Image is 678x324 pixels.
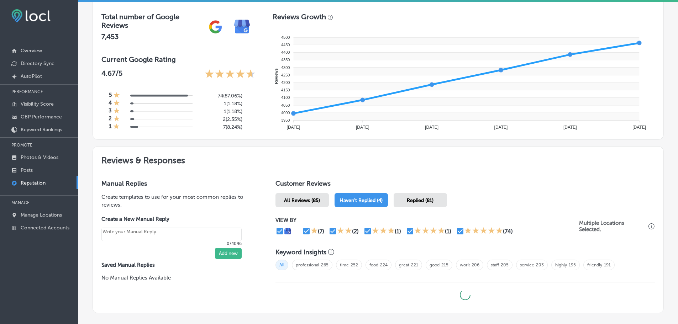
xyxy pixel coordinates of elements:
div: 1 Star [311,227,318,235]
h2: 7,453 [101,32,202,41]
h5: 7 ( 8.24% ) [198,124,242,130]
p: Reputation [21,180,46,186]
div: 5 Stars [464,227,503,235]
label: Saved Manual Replies [101,262,253,268]
h4: 5 [109,92,112,100]
div: (1) [445,228,451,235]
div: 3 Stars [372,227,395,235]
tspan: 4100 [281,95,290,100]
a: professional [296,262,319,267]
tspan: 4400 [281,50,290,54]
p: Photos & Videos [21,154,58,160]
p: Multiple Locations Selected. [579,220,647,233]
tspan: [DATE] [356,125,369,130]
tspan: 4000 [281,111,290,115]
p: Manage Locations [21,212,62,218]
h3: Reviews Growth [273,12,326,21]
p: No Manual Replies Available [101,274,253,282]
tspan: [DATE] [287,125,300,130]
tspan: 4250 [281,73,290,77]
p: GBP Performance [21,114,62,120]
div: 1 Star [114,107,120,115]
h5: 74 ( 87.06% ) [198,93,242,99]
h3: Manual Replies [101,180,253,187]
div: (1) [395,228,401,235]
text: Reviews [274,68,278,84]
tspan: [DATE] [632,125,646,130]
img: e7ababfa220611ac49bdb491a11684a6.png [229,14,256,40]
span: Haven't Replied (4) [340,197,383,203]
a: work [460,262,470,267]
tspan: 3950 [281,118,290,122]
span: All Reviews (85) [284,197,320,203]
div: 1 Star [114,115,120,123]
p: 0/4096 [101,241,242,246]
span: Replied (81) [407,197,433,203]
h4: 4 [109,100,112,107]
a: 215 [441,262,448,267]
p: Keyword Rankings [21,127,62,133]
a: 224 [380,262,388,267]
a: good [430,262,440,267]
tspan: 4300 [281,65,290,70]
p: Connected Accounts [21,225,69,231]
a: great [399,262,409,267]
p: Posts [21,167,33,173]
div: 1 Star [114,100,120,107]
div: (74) [503,228,513,235]
a: 265 [321,262,329,267]
tspan: 4150 [281,88,290,92]
tspan: 4050 [281,103,290,107]
div: 4.67 Stars [205,69,256,80]
tspan: 4500 [281,35,290,39]
tspan: 4450 [281,43,290,47]
img: gPZS+5FD6qPJAAAAABJRU5ErkJggg== [202,14,229,40]
p: Directory Sync [21,60,54,67]
a: 195 [569,262,576,267]
a: 221 [411,262,418,267]
p: Visibility Score [21,101,54,107]
h5: 1 ( 1.18% ) [198,101,242,107]
a: time [340,262,349,267]
div: 1 Star [113,123,120,131]
p: Create templates to use for your most common replies to reviews. [101,193,253,209]
div: 1 Star [114,92,120,100]
h4: 2 [109,115,112,123]
div: 2 Stars [337,227,352,235]
p: 4.67 /5 [101,69,122,80]
tspan: [DATE] [563,125,577,130]
label: Create a New Manual Reply [101,216,242,222]
p: VIEW BY [275,217,579,223]
tspan: 4350 [281,58,290,62]
a: food [369,262,378,267]
div: (2) [352,228,359,235]
p: Overview [21,48,42,54]
a: friendly [587,262,602,267]
a: service [520,262,534,267]
a: 206 [472,262,479,267]
h1: Customer Reviews [275,180,655,190]
img: fda3e92497d09a02dc62c9cd864e3231.png [11,9,51,22]
div: (7) [318,228,324,235]
a: 203 [536,262,544,267]
h5: 2 ( 2.35% ) [198,116,242,122]
a: 252 [351,262,358,267]
p: AutoPilot [21,73,42,79]
h2: Reviews & Responses [93,147,663,171]
textarea: Create your Quick Reply [101,228,242,241]
div: 4 Stars [414,227,445,235]
tspan: [DATE] [494,125,508,130]
h4: 3 [109,107,112,115]
h3: Keyword Insights [275,248,326,256]
a: 205 [501,262,509,267]
h3: Total number of Google Reviews [101,12,202,30]
span: All [275,260,288,270]
button: Add new [215,248,242,259]
h4: 1 [109,123,111,131]
tspan: [DATE] [425,125,438,130]
a: staff [491,262,499,267]
h5: 1 ( 1.18% ) [198,108,242,115]
tspan: 4200 [281,80,290,85]
h3: Current Google Rating [101,55,256,64]
a: 191 [604,262,611,267]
